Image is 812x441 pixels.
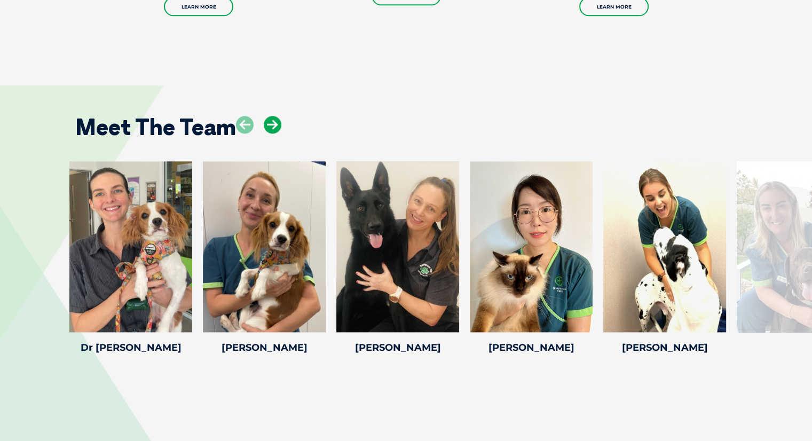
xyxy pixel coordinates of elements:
h4: [PERSON_NAME] [470,343,593,352]
h4: [PERSON_NAME] [203,343,326,352]
h4: [PERSON_NAME] [336,343,459,352]
h4: Dr [PERSON_NAME] [69,343,192,352]
h4: [PERSON_NAME] [603,343,726,352]
button: Search [791,49,802,59]
h2: Meet The Team [75,116,236,138]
